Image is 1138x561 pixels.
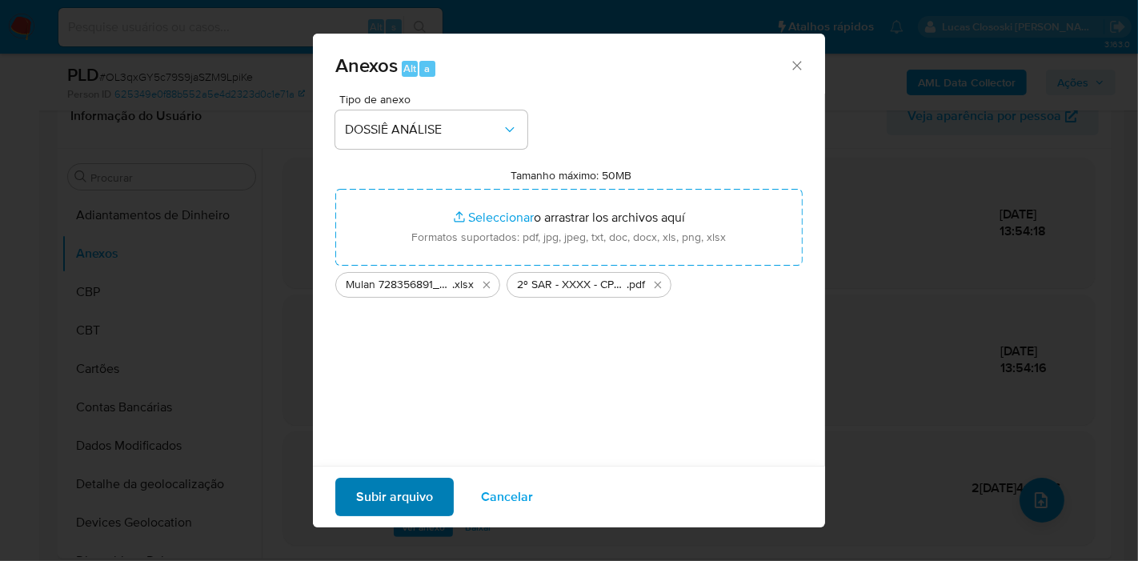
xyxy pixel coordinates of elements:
span: DOSSIÊ ANÁLISE [345,122,502,138]
span: Alt [403,61,416,76]
span: Cancelar [481,479,533,515]
span: .pdf [627,277,645,293]
button: Cerrar [789,58,803,72]
span: Mulan 728356891_2025_10_10_10_46_57 [346,277,452,293]
ul: Archivos seleccionados [335,266,803,298]
span: a [424,61,430,76]
button: Subir arquivo [335,478,454,516]
span: Subir arquivo [356,479,433,515]
span: .xlsx [452,277,474,293]
button: Cancelar [460,478,554,516]
button: Eliminar Mulan 728356891_2025_10_10_10_46_57.xlsx [477,275,496,295]
span: Tipo de anexo [339,94,531,105]
span: 2º SAR - XXXX - CPF 05031933801 - [PERSON_NAME] [517,277,627,293]
button: Eliminar 2º SAR - XXXX - CPF 05031933801 - FLAVIO HENRIQUE ANTUNES CRUZ.pdf [648,275,667,295]
button: DOSSIÊ ANÁLISE [335,110,527,149]
span: Anexos [335,51,398,79]
label: Tamanho máximo: 50MB [511,168,632,182]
